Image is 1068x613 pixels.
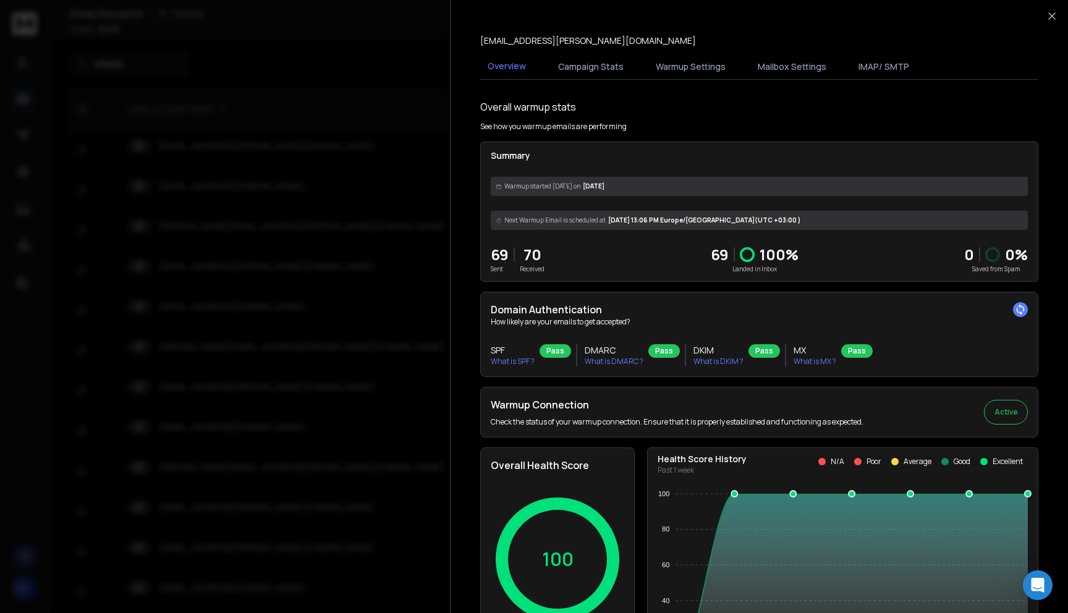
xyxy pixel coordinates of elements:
[658,490,669,497] tspan: 100
[794,344,836,357] h3: MX
[1023,570,1053,600] div: Open Intercom Messenger
[491,245,509,264] p: 69
[540,344,571,358] div: Pass
[841,344,873,358] div: Pass
[585,344,643,357] h3: DMARC
[760,245,799,264] p: 100 %
[662,561,669,569] tspan: 60
[1005,245,1028,264] p: 0 %
[658,465,747,475] p: Past 1 week
[648,53,733,80] button: Warmup Settings
[491,302,1028,317] h2: Domain Authentication
[551,53,631,80] button: Campaign Stats
[794,357,836,366] p: What is MX ?
[711,264,799,274] p: Landed in Inbox
[693,357,744,366] p: What is DKIM ?
[711,245,729,264] p: 69
[491,150,1028,162] p: Summary
[520,264,545,274] p: Received
[993,457,1023,467] p: Excellent
[904,457,931,467] p: Average
[750,53,834,80] button: Mailbox Settings
[491,397,863,412] h2: Warmup Connection
[504,182,580,191] span: Warmup started [DATE] on
[542,548,574,570] p: 100
[491,211,1028,230] div: [DATE] 13:06 PM Europe/[GEOGRAPHIC_DATA] (UTC +03:00 )
[491,458,624,473] h2: Overall Health Score
[831,457,844,467] p: N/A
[693,344,744,357] h3: DKIM
[491,344,535,357] h3: SPF
[520,245,545,264] p: 70
[491,317,1028,327] p: How likely are your emails to get accepted?
[867,457,881,467] p: Poor
[851,53,917,80] button: IMAP/ SMTP
[480,35,696,47] p: [EMAIL_ADDRESS][PERSON_NAME][DOMAIN_NAME]
[748,344,780,358] div: Pass
[491,417,863,427] p: Check the status of your warmup connection. Ensure that it is properly established and functionin...
[480,53,533,81] button: Overview
[491,264,509,274] p: Sent
[480,99,576,114] h1: Overall warmup stats
[504,216,606,225] span: Next Warmup Email is scheduled at
[480,122,627,132] p: See how you warmup emails are performing
[964,244,974,264] strong: 0
[964,264,1028,274] p: Saved from Spam
[585,357,643,366] p: What is DMARC ?
[954,457,970,467] p: Good
[648,344,680,358] div: Pass
[662,597,669,604] tspan: 40
[658,453,747,465] p: Health Score History
[984,400,1028,425] button: Active
[491,357,535,366] p: What is SPF ?
[491,177,1028,196] div: [DATE]
[662,525,669,533] tspan: 80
